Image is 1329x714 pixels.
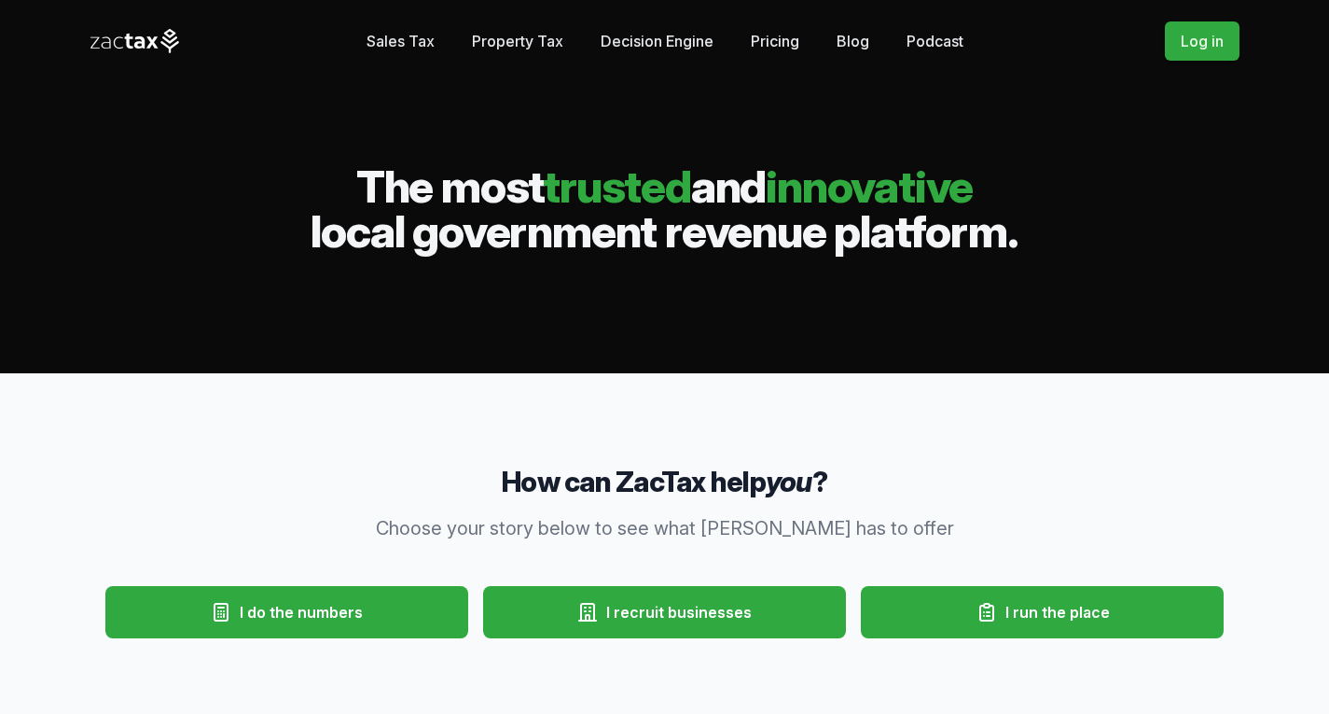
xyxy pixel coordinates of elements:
[307,515,1023,541] p: Choose your story below to see what [PERSON_NAME] has to offer
[98,463,1232,500] h3: How can ZacTax help ?
[606,601,752,623] span: I recruit businesses
[240,601,363,623] span: I do the numbers
[472,22,563,60] a: Property Tax
[751,22,799,60] a: Pricing
[105,586,468,638] button: I do the numbers
[1165,21,1239,61] a: Log in
[837,22,869,60] a: Blog
[766,159,973,214] span: innovative
[601,22,713,60] a: Decision Engine
[367,22,435,60] a: Sales Tax
[861,586,1224,638] button: I run the place
[907,22,963,60] a: Podcast
[543,159,691,214] span: trusted
[1005,601,1110,623] span: I run the place
[766,465,812,498] em: you
[90,164,1239,254] h2: The most and local government revenue platform.
[483,586,846,638] button: I recruit businesses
